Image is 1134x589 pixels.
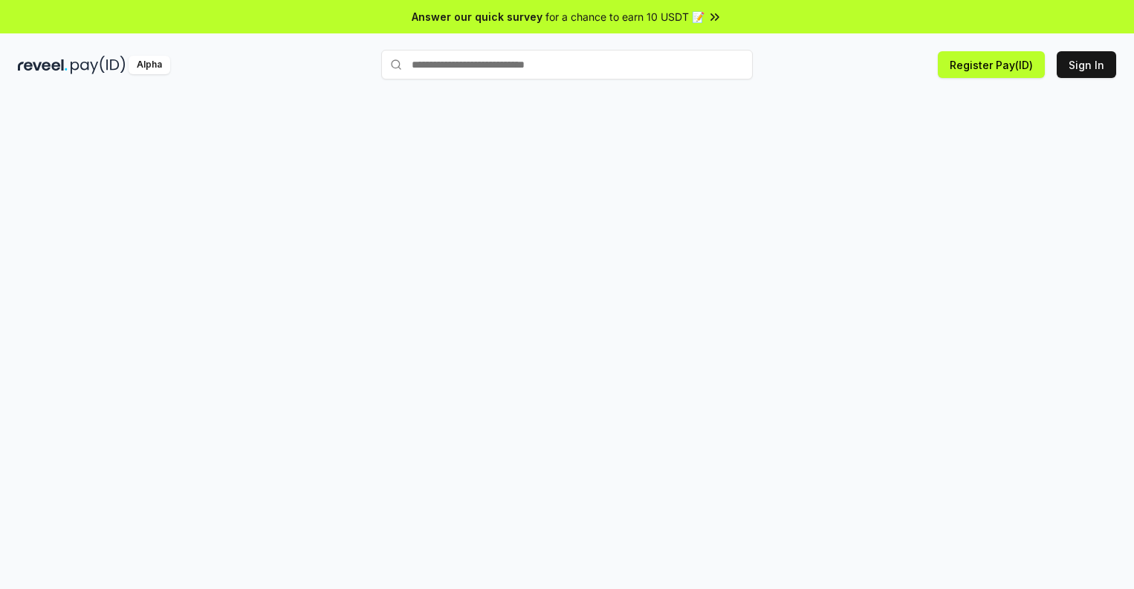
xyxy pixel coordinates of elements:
[545,9,704,25] span: for a chance to earn 10 USDT 📝
[938,51,1045,78] button: Register Pay(ID)
[412,9,542,25] span: Answer our quick survey
[18,56,68,74] img: reveel_dark
[129,56,170,74] div: Alpha
[71,56,126,74] img: pay_id
[1057,51,1116,78] button: Sign In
